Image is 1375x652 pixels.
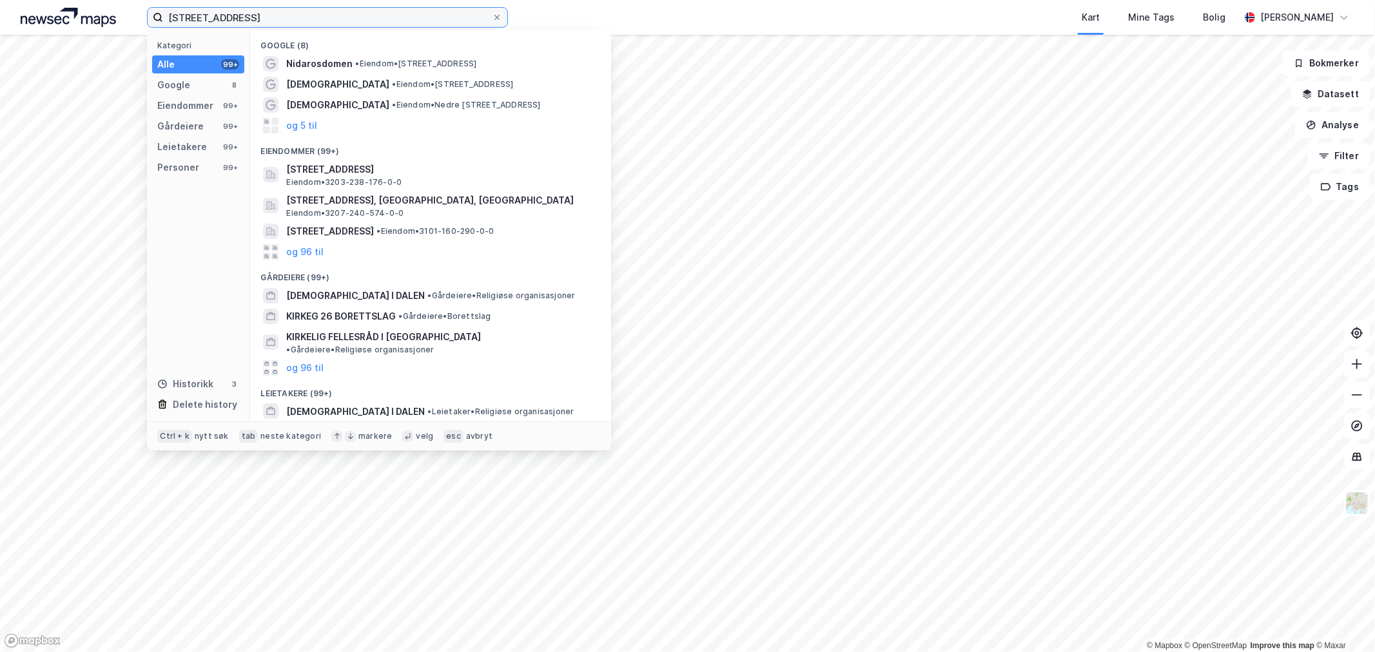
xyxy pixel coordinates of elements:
div: avbryt [466,431,492,441]
div: Mine Tags [1128,10,1175,25]
span: • [427,407,431,416]
span: KIRKELIG FELLESRÅD I [GEOGRAPHIC_DATA] [286,329,481,345]
span: Eiendom • 3101-160-290-0-0 [376,226,494,236]
button: Tags [1310,174,1370,200]
a: OpenStreetMap [1185,641,1247,650]
div: Google [157,77,190,93]
div: Alle [157,57,175,72]
button: Filter [1308,143,1370,169]
div: Bolig [1203,10,1225,25]
span: • [355,59,359,68]
div: 99+ [221,101,239,111]
span: • [392,79,396,89]
a: Mapbox [1147,641,1182,650]
img: Z [1345,491,1369,515]
span: • [392,100,396,110]
span: [STREET_ADDRESS] [286,162,596,177]
span: Eiendom • 3207-240-574-0-0 [286,208,404,218]
div: Kategori [157,41,244,50]
div: [PERSON_NAME] [1260,10,1334,25]
iframe: Chat Widget [1311,590,1375,652]
div: esc [444,430,463,443]
a: Improve this map [1251,641,1314,650]
img: logo.a4113a55bc3d86da70a041830d287a7e.svg [21,8,116,27]
div: Leietakere [157,139,207,155]
span: • [376,226,380,236]
span: • [427,291,431,300]
button: Datasett [1291,81,1370,107]
div: 3 [229,379,239,389]
input: Søk på adresse, matrikkel, gårdeiere, leietakere eller personer [163,8,492,27]
span: [DEMOGRAPHIC_DATA] I DALEN [286,404,425,419]
div: Google (8) [250,30,611,53]
span: KIRKEG 26 BORETTSLAG [286,309,396,324]
div: 99+ [221,162,239,173]
a: Mapbox homepage [4,633,61,648]
div: Kontrollprogram for chat [1311,590,1375,652]
div: Eiendommer (99+) [250,136,611,159]
span: Gårdeiere • Religiøse organisasjoner [286,345,434,355]
span: Eiendom • Nedre [STREET_ADDRESS] [392,100,540,110]
div: tab [239,430,258,443]
span: [DEMOGRAPHIC_DATA] [286,77,389,92]
div: velg [416,431,433,441]
button: og 5 til [286,118,317,133]
div: Gårdeiere [157,119,204,134]
div: Historikk [157,376,213,392]
div: 99+ [221,59,239,70]
div: Kart [1082,10,1100,25]
div: Eiendommer [157,98,213,113]
span: [DEMOGRAPHIC_DATA] I DALEN [286,288,425,303]
span: • [286,345,290,354]
button: Analyse [1295,112,1370,138]
span: Eiendom • [STREET_ADDRESS] [355,59,476,69]
button: Bokmerker [1283,50,1370,76]
span: Gårdeiere • Borettslag [398,311,491,321]
span: [STREET_ADDRESS], [GEOGRAPHIC_DATA], [GEOGRAPHIC_DATA] [286,193,596,208]
div: nytt søk [195,431,229,441]
span: • [398,311,402,321]
div: Personer [157,160,199,175]
span: Eiendom • [STREET_ADDRESS] [392,79,513,90]
div: neste kategori [260,431,321,441]
div: 99+ [221,142,239,152]
button: og 96 til [286,360,324,376]
div: Ctrl + k [157,430,192,443]
button: og 96 til [286,244,324,260]
span: Leietaker • Religiøse organisasjoner [427,407,574,417]
span: [DEMOGRAPHIC_DATA] [286,97,389,113]
div: Delete history [173,397,237,412]
div: Leietakere (99+) [250,378,611,401]
div: 99+ [221,121,239,131]
div: Gårdeiere (99+) [250,262,611,285]
span: Gårdeiere • Religiøse organisasjoner [427,291,575,301]
div: 8 [229,80,239,90]
span: Nidarosdomen [286,56,353,72]
span: Eiendom • 3203-238-176-0-0 [286,177,402,187]
div: markere [358,431,392,441]
span: [STREET_ADDRESS] [286,224,374,239]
